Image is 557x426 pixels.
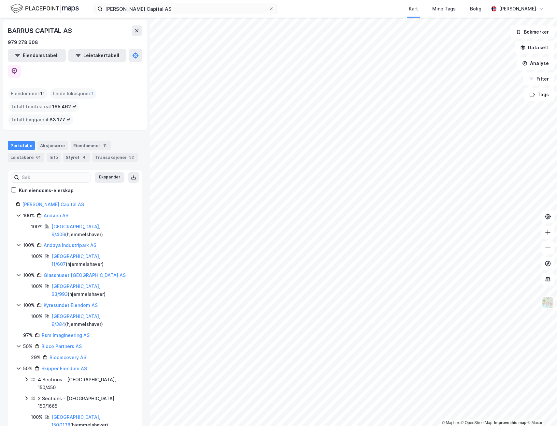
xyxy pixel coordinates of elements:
div: Transaksjoner [93,153,138,162]
a: OpenStreetMap [461,420,493,425]
div: ( hjemmelshaver ) [51,252,134,268]
div: 100% [31,252,43,260]
div: Eiendommer : [8,88,48,99]
div: 32 [128,154,135,160]
a: Glasshuset [GEOGRAPHIC_DATA] AS [44,272,126,278]
a: Andøya Industripark AS [44,242,96,248]
a: Rsm Imagineering AS [42,332,90,338]
div: 100% [31,223,43,231]
button: Tags [524,88,554,101]
span: 1 [92,90,94,98]
div: 50% [23,342,33,350]
div: Leide lokasjoner : [50,88,96,99]
a: [GEOGRAPHIC_DATA], 9/384 [51,313,100,327]
div: 50% [23,365,33,373]
div: 97% [23,331,33,339]
div: 61 [35,154,42,160]
img: Z [542,297,554,309]
button: Datasett [515,41,554,54]
div: 4 Sections - [GEOGRAPHIC_DATA], 150/450 [38,376,134,391]
button: Analyse [517,57,554,70]
div: 4 [81,154,87,160]
a: Bioco Partners AS [41,343,82,349]
div: 100% [23,241,35,249]
button: Eiendomstabell [8,49,66,62]
div: Styret [63,153,90,162]
div: Bolig [470,5,481,13]
a: Mapbox [442,420,460,425]
div: Mine Tags [432,5,456,13]
a: Andøen AS [44,213,68,218]
div: Aksjonærer [37,141,68,150]
div: Totalt byggareal : [8,114,73,125]
a: [GEOGRAPHIC_DATA], 11/607 [51,253,100,267]
button: Bokmerker [510,25,554,38]
div: 100% [31,312,43,320]
div: 2 Sections - [GEOGRAPHIC_DATA], 150/1665 [38,395,134,410]
div: Kun eiendoms-eierskap [19,187,74,194]
div: 100% [31,282,43,290]
div: Totalt tomteareal : [8,101,79,112]
div: Leietakere [8,153,44,162]
a: Biodiscovery AS [50,355,86,360]
a: Improve this map [494,420,526,425]
div: [PERSON_NAME] [499,5,536,13]
div: 100% [23,212,35,220]
input: Søk på adresse, matrikkel, gårdeiere, leietakere eller personer [103,4,269,14]
div: Kart [409,5,418,13]
div: Info [47,153,61,162]
div: ( hjemmelshaver ) [51,282,134,298]
div: Portefølje [8,141,35,150]
button: Leietakertabell [68,49,126,62]
span: 165 462 ㎡ [52,103,77,111]
div: 100% [23,301,35,309]
div: 100% [31,413,43,421]
a: Kyresundet Eiendom AS [44,302,98,308]
img: logo.f888ab2527a4732fd821a326f86c7f29.svg [10,3,79,14]
input: Søk [19,173,91,182]
div: ( hjemmelshaver ) [51,312,134,328]
span: 83 177 ㎡ [50,116,71,124]
a: [GEOGRAPHIC_DATA], 63/993 [51,283,100,297]
a: Skipper Eiendom AS [41,366,87,371]
div: Eiendommer [71,141,111,150]
div: BARRUS CAPITAL AS [8,25,73,36]
div: 11 [102,142,108,149]
button: Filter [523,72,554,85]
span: 11 [40,90,45,98]
div: 979 278 608 [8,38,38,46]
div: 29% [31,354,41,361]
div: 100% [23,271,35,279]
a: [GEOGRAPHIC_DATA], 9/406 [51,224,100,237]
a: [PERSON_NAME] Capital AS [22,202,84,207]
iframe: Chat Widget [524,395,557,426]
button: Ekspander [95,172,124,183]
div: ( hjemmelshaver ) [51,223,134,238]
